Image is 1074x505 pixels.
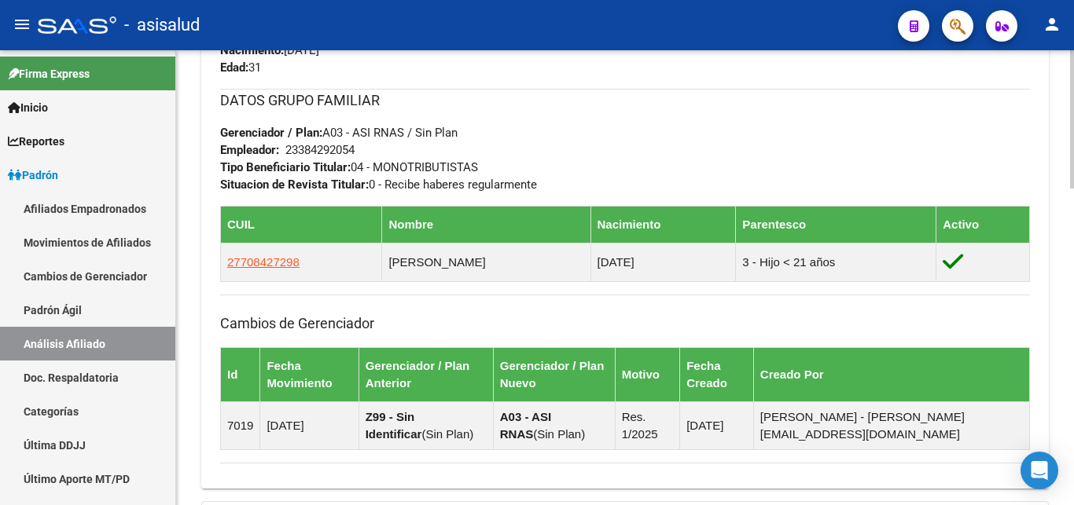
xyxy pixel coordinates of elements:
strong: A03 - ASI RNAS [500,410,551,441]
td: [PERSON_NAME] [382,243,590,281]
span: Inicio [8,99,48,116]
strong: Situacion de Revista Titular: [220,177,369,192]
strong: Tipo Beneficiario Titular: [220,160,351,174]
td: [PERSON_NAME] - [PERSON_NAME][EMAIL_ADDRESS][DOMAIN_NAME] [753,401,1029,449]
span: Padrón [8,167,58,184]
td: [DATE] [260,401,359,449]
mat-icon: person [1043,15,1061,34]
th: Id [221,347,260,401]
th: Gerenciador / Plan Anterior [359,347,493,401]
th: Fecha Creado [680,347,754,401]
mat-icon: menu [13,15,31,34]
th: Parentesco [736,206,936,243]
strong: Z99 - Sin Identificar [366,410,422,441]
h3: Cambios de Gerenciador [220,313,1030,335]
span: 27708427298 [227,255,300,269]
div: 23384292054 [285,141,355,159]
th: Motivo [615,347,679,401]
td: ( ) [359,401,493,449]
th: CUIL [221,206,382,243]
span: - asisalud [124,8,200,42]
span: [DATE] [220,43,319,57]
td: Res. 1/2025 [615,401,679,449]
th: Creado Por [753,347,1029,401]
span: 04 - MONOTRIBUTISTAS [220,160,478,174]
span: 31 [220,60,261,75]
th: Gerenciador / Plan Nuevo [493,347,615,401]
th: Activo [936,206,1030,243]
span: Reportes [8,133,64,150]
strong: Empleador: [220,143,279,157]
td: 7019 [221,401,260,449]
td: [DATE] [590,243,736,281]
th: Fecha Movimiento [260,347,359,401]
td: ( ) [493,401,615,449]
strong: Edad: [220,60,248,75]
span: Sin Plan [537,427,581,441]
strong: Gerenciador / Plan: [220,126,322,140]
th: Nombre [382,206,590,243]
td: 3 - Hijo < 21 años [736,243,936,281]
h3: DATOS GRUPO FAMILIAR [220,90,1030,112]
td: [DATE] [680,401,754,449]
strong: Nacimiento: [220,43,284,57]
span: 0 - Recibe haberes regularmente [220,177,537,192]
div: Open Intercom Messenger [1021,452,1058,489]
span: Sin Plan [425,427,469,441]
span: Firma Express [8,65,90,82]
span: A03 - ASI RNAS / Sin Plan [220,126,458,140]
th: Nacimiento [590,206,736,243]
